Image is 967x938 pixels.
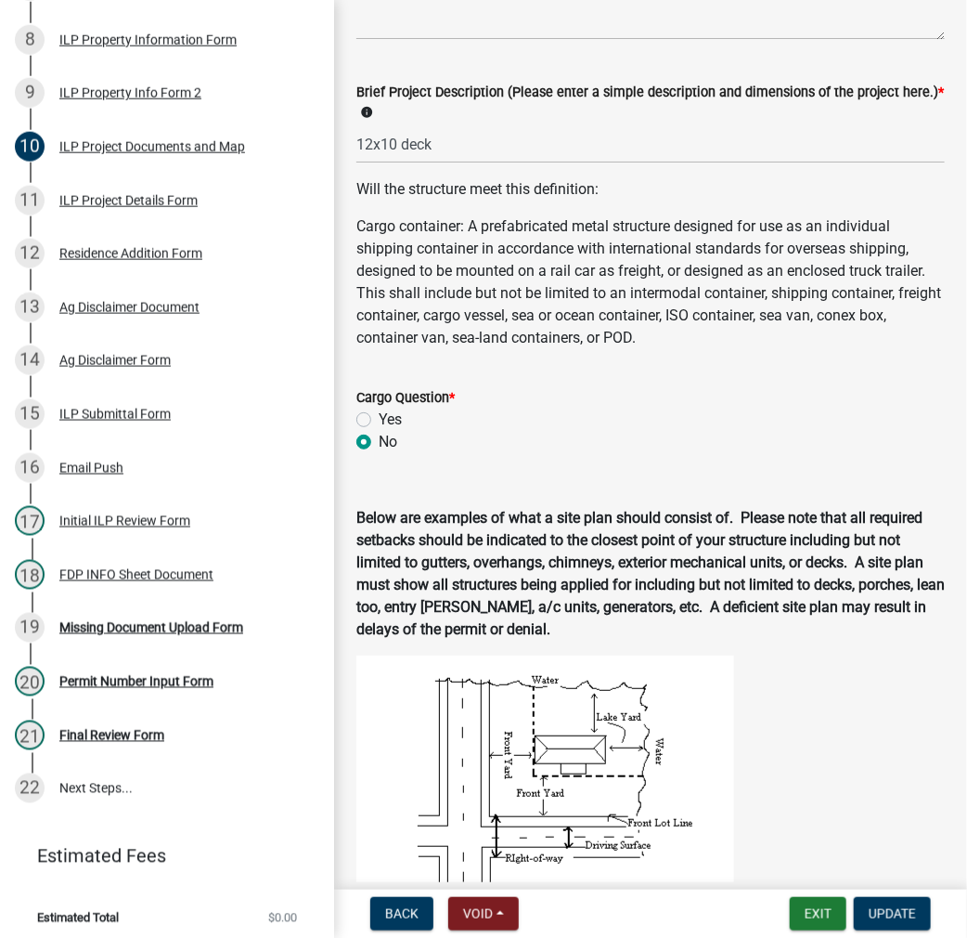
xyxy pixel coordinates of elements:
div: Initial ILP Review Form [59,515,190,528]
div: 19 [15,613,45,643]
span: $0.00 [268,912,297,924]
div: Permit Number Input Form [59,675,213,688]
div: ILP Submittal Form [59,408,171,421]
div: 20 [15,667,45,697]
div: ILP Project Details Form [59,194,198,207]
div: 22 [15,774,45,803]
div: 17 [15,506,45,536]
button: Void [448,897,519,931]
label: No [379,431,397,453]
div: ILP Property Info Form 2 [59,86,201,99]
p: Cargo container: A prefabricated metal structure designed for use as an individual shipping conta... [356,215,945,349]
div: 12 [15,239,45,268]
label: Brief Project Description (Please enter a simple description and dimensions of the project here.) [356,86,944,99]
div: 11 [15,186,45,215]
div: 10 [15,132,45,162]
div: 13 [15,293,45,322]
div: 9 [15,78,45,108]
label: Cargo Question [356,392,455,405]
div: ILP Project Documents and Map [59,140,245,153]
div: ILP Property Information Form [59,33,237,46]
i: info [360,106,373,119]
div: Ag Disclaimer Form [59,354,171,367]
span: Void [463,906,493,921]
strong: Below are examples of what a site plan should consist of. Please note that all required setbacks ... [356,509,945,638]
div: 15 [15,399,45,429]
button: Update [854,897,931,931]
span: Estimated Total [37,912,119,924]
img: setback_pics_0d8a7f15-9ebf-4ded-b16f-9bfdafe9c13f.bmp [356,656,734,929]
p: Will the structure meet this definition: [356,178,945,201]
div: Residence Addition Form [59,247,202,260]
label: Yes [379,409,402,431]
div: 14 [15,345,45,375]
div: 16 [15,453,45,483]
button: Exit [790,897,846,931]
div: Ag Disclaimer Document [59,301,200,314]
span: Update [869,906,916,921]
div: 8 [15,25,45,55]
div: 21 [15,721,45,750]
div: Missing Document Upload Form [59,621,243,634]
span: Back [385,906,419,921]
div: Email Push [59,462,123,475]
a: Estimated Fees [15,838,304,875]
button: Back [370,897,433,931]
div: 18 [15,560,45,590]
div: FDP INFO Sheet Document [59,568,213,581]
div: Final Review Form [59,729,164,742]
